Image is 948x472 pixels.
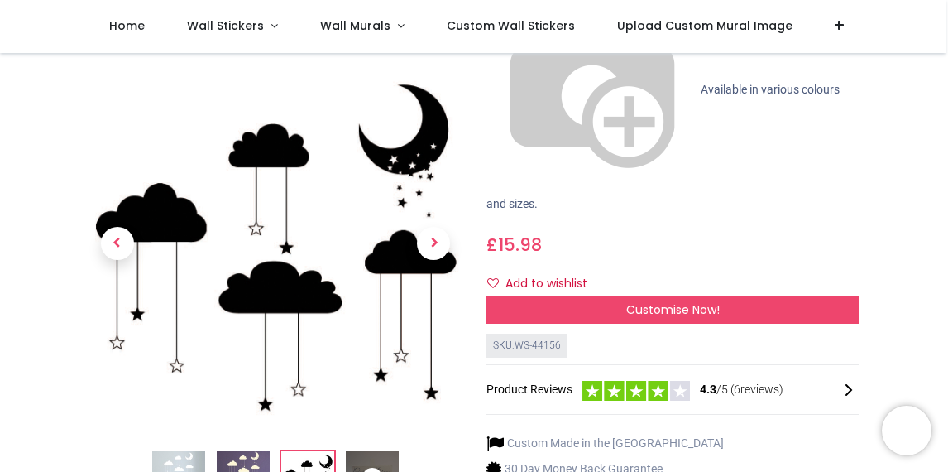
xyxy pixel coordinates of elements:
[89,113,146,374] a: Previous
[320,17,390,34] span: Wall Murals
[882,406,931,455] iframe: Brevo live chat
[486,83,840,210] span: Available in various colours and sizes.
[700,382,783,398] span: /5 ( 6 reviews)
[447,17,575,34] span: Custom Wall Stickers
[109,17,145,34] span: Home
[417,227,450,260] span: Next
[486,378,859,401] div: Product Reviews
[101,227,134,260] span: Previous
[617,17,792,34] span: Upload Custom Mural Image
[486,435,724,452] li: Custom Made in the [GEOGRAPHIC_DATA]
[486,334,567,358] div: SKU: WS-44156
[406,113,462,374] a: Next
[498,233,542,257] span: 15.98
[487,277,499,289] i: Add to wishlist
[187,17,264,34] span: Wall Stickers
[486,233,542,257] span: £
[486,270,601,298] button: Add to wishlistAdd to wishlist
[89,57,462,430] img: WS-44156-03
[626,301,720,318] span: Customise Now!
[700,383,716,396] span: 4.3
